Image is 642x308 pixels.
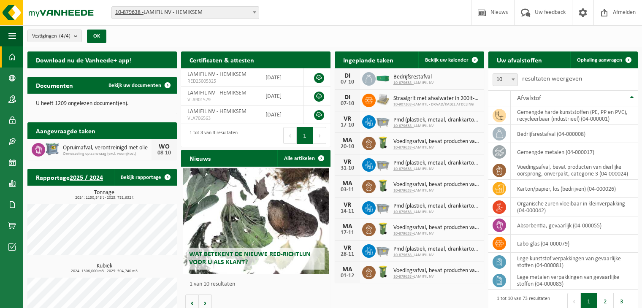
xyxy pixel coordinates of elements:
td: gemengde metalen (04-000017) [511,143,638,161]
p: U heeft 1209 ongelezen document(en). [36,101,168,107]
div: 14-11 [339,208,356,214]
span: 10-879638 - LAMIFIL NV - HEMIKSEM [111,6,259,19]
div: VR [339,245,356,251]
a: Wat betekent de nieuwe RED-richtlijn voor u als klant? [183,168,329,274]
td: [DATE] [259,68,303,87]
div: 1 tot 3 van 3 resultaten [185,126,238,145]
span: LAMIFIL NV [393,274,480,279]
button: Next [313,127,326,144]
h2: Download nu de Vanheede+ app! [27,51,140,68]
tcxspan: Call 10-907268 - via 3CX [393,102,414,107]
span: VLA706563 [187,115,252,122]
p: 1 van 10 resultaten [190,281,326,287]
tcxspan: Call 10-879638 - via 3CX [393,231,414,236]
div: 07-10 [339,79,356,85]
span: LAMIFIL NV [393,253,480,258]
span: LAMIFIL NV - HEMIKSEM [187,90,247,96]
span: Voedingsafval, bevat producten van dierlijke oorsprong, onverpakt, categorie 3 [393,138,480,145]
td: lege kunststof verpakkingen van gevaarlijke stoffen (04-000081) [511,253,638,271]
div: VR [339,116,356,122]
span: 10 [493,73,518,86]
div: VR [339,202,356,208]
div: 17-11 [339,230,356,236]
h3: Kubiek [32,263,177,273]
span: LAMIFIL NV [393,167,480,172]
td: gemengde harde kunststoffen (PE, PP en PVC), recycleerbaar (industrieel) (04-000001) [511,106,638,125]
tcxspan: Call 10-879638 - via 3CX [393,124,414,128]
div: MA [339,223,356,230]
h2: Nieuws [181,150,219,166]
img: WB-2500-GAL-GY-01 [376,243,390,257]
td: [DATE] [259,87,303,105]
h2: Certificaten & attesten [181,51,263,68]
span: LAMIFIL NV - HEMIKSEM [187,108,247,115]
span: LAMIFIL - DRAAD/KABEL AFDELING [393,102,480,107]
div: 20-10 [339,144,356,150]
span: Ophaling aanvragen [577,57,622,63]
tcxspan: Call 10-879638 - via 3CX [393,145,414,150]
span: Opruimafval, verontreinigd met olie [63,145,152,151]
tcxspan: Call 10-879638 - via 3CX [393,274,414,279]
h2: Documenten [27,77,81,93]
span: Bekijk uw kalender [425,57,469,63]
tcxspan: Call 10-879638 - via 3CX [393,81,414,85]
img: WB-0140-HPE-GN-50 [376,265,390,279]
div: DI [339,73,356,79]
div: MA [339,180,356,187]
div: 28-11 [339,251,356,257]
span: Voedingsafval, bevat producten van dierlijke oorsprong, onverpakt, categorie 3 [393,224,480,231]
td: absorbentia, gevaarlijk (04-000055) [511,216,638,235]
tcxspan: Call 10-879638 - via 3CX [115,9,144,16]
span: Pmd (plastiek, metaal, drankkartons) (bedrijven) [393,203,480,210]
h2: Ingeplande taken [335,51,402,68]
span: Bekijk uw documenten [108,83,161,88]
img: LP-PA-00000-WDN-11 [376,92,390,107]
div: 31-10 [339,165,356,171]
span: Bedrijfsrestafval [393,74,434,81]
a: Bekijk uw kalender [418,51,483,68]
span: 10-879638 - LAMIFIL NV - HEMIKSEM [112,7,259,19]
span: Pmd (plastiek, metaal, drankkartons) (bedrijven) [393,246,480,253]
span: 10 [493,74,517,86]
tcxspan: Call 10-879638 - via 3CX [393,253,414,257]
a: Alle artikelen [277,150,330,167]
tcxspan: Call 2025 / 2024 via 3CX [70,175,103,181]
img: WB-2500-GAL-GY-01 [376,200,390,214]
img: WB-0140-HPE-GN-50 [376,135,390,150]
a: Bekijk rapportage [114,169,176,186]
img: WB-0140-HPE-GN-50 [376,178,390,193]
td: voedingsafval, bevat producten van dierlijke oorsprong, onverpakt, categorie 3 (04-000024) [511,161,638,180]
div: 17-10 [339,122,356,128]
span: Pmd (plastiek, metaal, drankkartons) (bedrijven) [393,160,480,167]
span: Voedingsafval, bevat producten van dierlijke oorsprong, onverpakt, categorie 3 [393,181,480,188]
span: Pmd (plastiek, metaal, drankkartons) (bedrijven) [393,117,480,124]
a: Ophaling aanvragen [570,51,637,68]
td: lege metalen verpakkingen van gevaarlijke stoffen (04-000083) [511,271,638,290]
img: WB-2500-GAL-GY-01 [376,114,390,128]
span: Wat betekent de nieuwe RED-richtlijn voor u als klant? [189,251,311,266]
img: HK-XC-30-GN-00 [376,74,390,82]
span: LAMIFIL NV [393,210,480,215]
img: PB-AP-0800-MET-02-01 [45,142,60,156]
span: RED25005325 [187,78,252,85]
td: karton/papier, los (bedrijven) (04-000026) [511,180,638,198]
a: Bekijk uw documenten [102,77,176,94]
span: LAMIFIL NV [393,81,434,86]
h2: Uw afvalstoffen [488,51,550,68]
span: Voedingsafval, bevat producten van dierlijke oorsprong, onverpakt, categorie 3 [393,267,480,274]
h2: Aangevraagde taken [27,122,104,139]
img: WB-2500-GAL-GY-01 [376,157,390,171]
div: 08-10 [156,150,173,156]
td: organische zuren vloeibaar in kleinverpakking (04-000042) [511,198,638,216]
h3: Tonnage [32,190,177,200]
div: DI [339,94,356,101]
span: 2024: 1306,000 m3 - 2025: 594,740 m3 [32,269,177,273]
td: [DATE] [259,105,303,124]
button: OK [87,30,106,43]
tcxspan: Call 10-879638 - via 3CX [393,188,414,193]
div: 01-12 [339,273,356,279]
h2: Rapportage [27,169,111,185]
span: Vestigingen [32,30,70,43]
img: WB-0140-HPE-GN-50 [376,222,390,236]
span: LAMIFIL NV - HEMIKSEM [187,71,247,78]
